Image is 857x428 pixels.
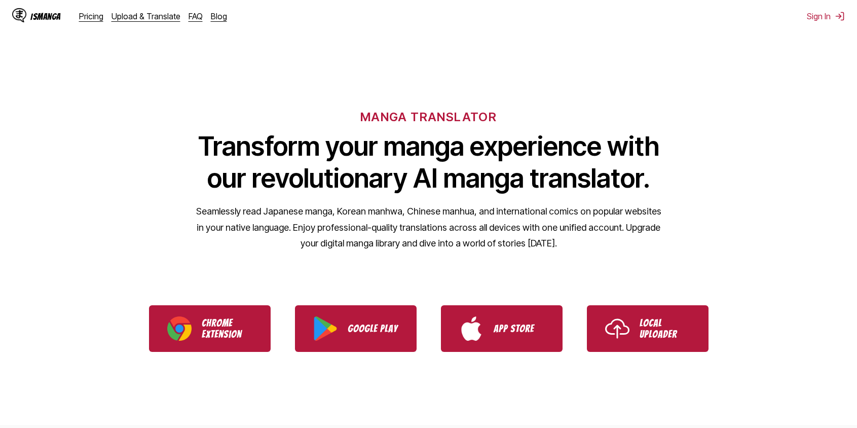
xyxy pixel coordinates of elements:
[189,11,203,21] a: FAQ
[441,305,563,352] a: Download IsManga from App Store
[79,11,103,21] a: Pricing
[211,11,227,21] a: Blog
[30,12,61,21] div: IsManga
[196,130,662,194] h1: Transform your manga experience with our revolutionary AI manga translator.
[587,305,709,352] a: Use IsManga Local Uploader
[167,316,192,341] img: Chrome logo
[12,8,79,24] a: IsManga LogoIsManga
[605,316,629,341] img: Upload icon
[348,323,398,334] p: Google Play
[360,110,497,124] h6: MANGA TRANSLATOR
[196,203,662,252] p: Seamlessly read Japanese manga, Korean manhwa, Chinese manhua, and international comics on popula...
[640,317,690,340] p: Local Uploader
[313,316,338,341] img: Google Play logo
[149,305,271,352] a: Download IsManga Chrome Extension
[12,8,26,22] img: IsManga Logo
[835,11,845,21] img: Sign out
[295,305,417,352] a: Download IsManga from Google Play
[494,323,544,334] p: App Store
[459,316,483,341] img: App Store logo
[202,317,252,340] p: Chrome Extension
[111,11,180,21] a: Upload & Translate
[807,11,845,21] button: Sign In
